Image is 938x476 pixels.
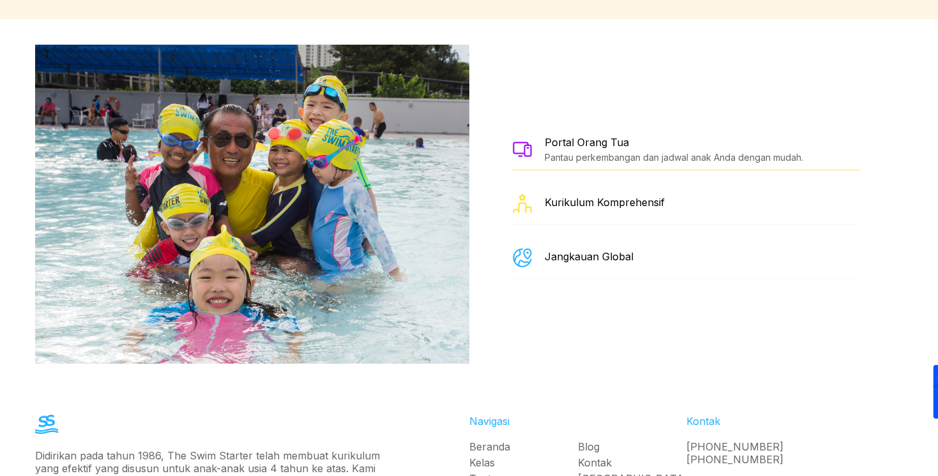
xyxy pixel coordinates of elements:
img: The Swim Starter Logo [35,415,58,434]
img: Jangkauan Global [513,248,532,267]
div: Kontak [686,415,904,428]
a: Kelas [469,456,578,469]
a: [PHONE_NUMBER] [686,440,783,453]
img: Portal Orang Tua [513,142,532,156]
a: [PHONE_NUMBER] [686,453,783,466]
a: Beranda [469,440,578,453]
div: Pantau perkembangan dan jadwal anak Anda dengan mudah. [545,152,803,163]
div: Portal Orang Tua [545,136,803,149]
a: Blog [578,440,686,453]
img: Kurikulum Komprehensif [513,194,532,213]
img: Portal Orang Tua [31,45,474,364]
div: Navigasi [469,415,686,428]
div: Kurikulum Komprehensif [545,196,665,209]
div: Jangkauan Global [545,250,633,263]
a: Kontak [578,456,686,469]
